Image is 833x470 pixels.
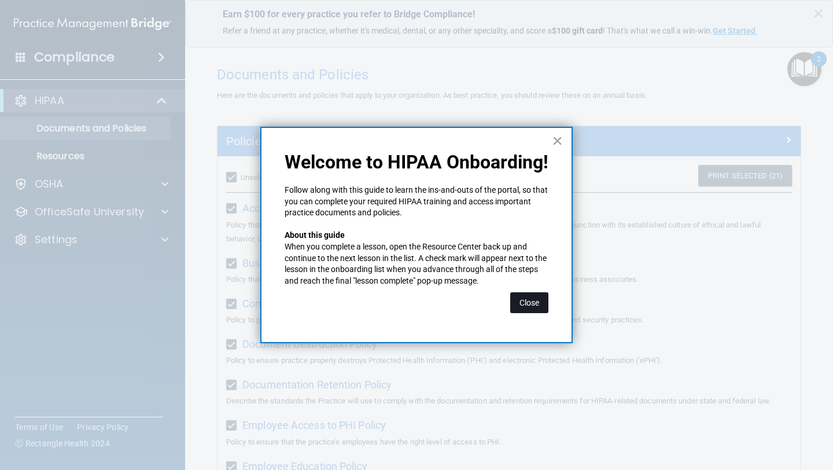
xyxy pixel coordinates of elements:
[552,131,563,150] button: Close
[510,292,548,313] button: Close
[285,185,548,219] p: Follow along with this guide to learn the ins-and-outs of the portal, so that you can complete yo...
[285,241,548,287] p: When you complete a lesson, open the Resource Center back up and continue to the next lesson in t...
[285,151,548,173] p: Welcome to HIPAA Onboarding!
[285,230,345,240] strong: About this guide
